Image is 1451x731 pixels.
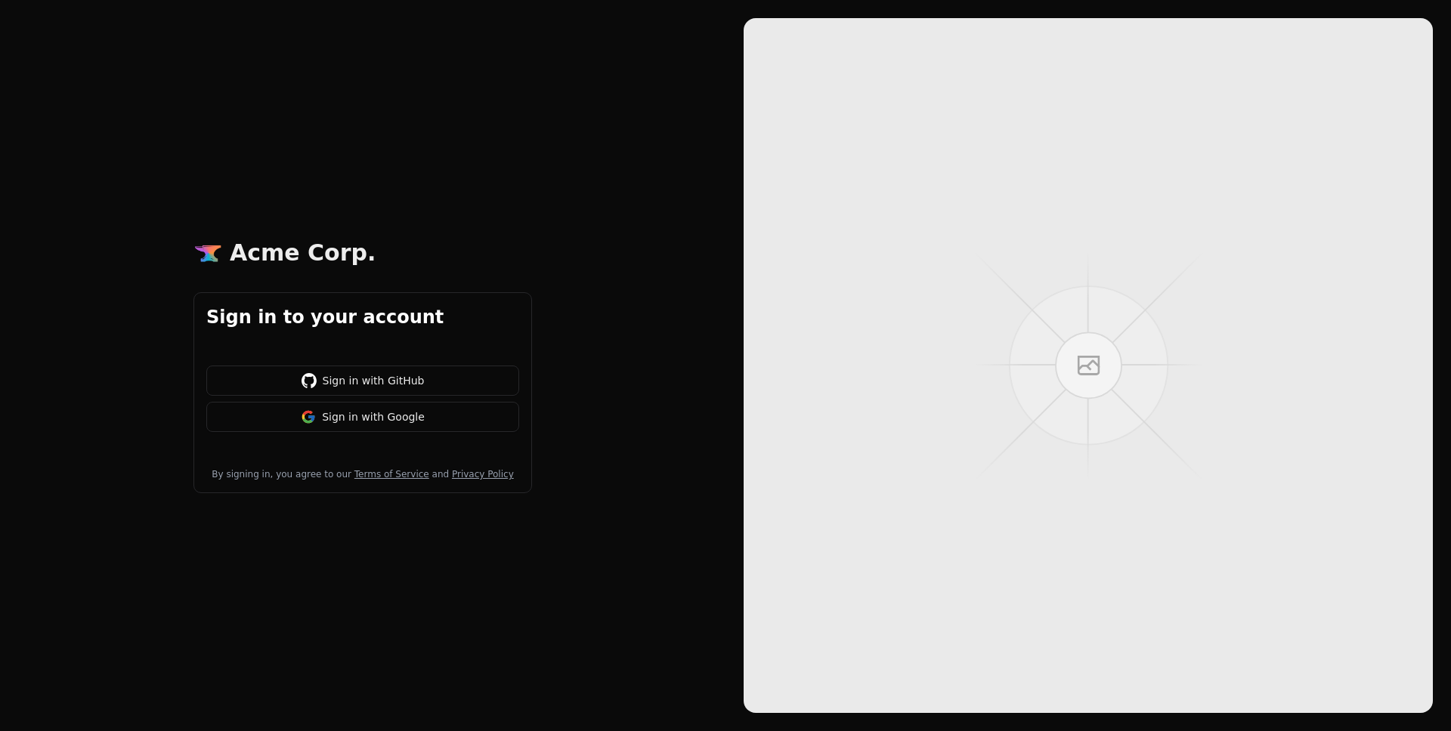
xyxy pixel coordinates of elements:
[206,365,519,396] button: Sign in with GitHub
[301,409,316,424] img: google.58e3d63e.svg
[354,469,429,480] a: Terms of Service
[206,402,519,432] button: Sign in with Google
[206,305,519,329] h1: Sign in to your account
[230,239,376,267] p: Acme Corp.
[744,18,1433,713] img: Onboarding illustration
[206,468,519,480] div: By signing in, you agree to our and
[302,373,317,388] img: github-white.fd5c0afd.svg
[452,469,514,480] a: Privacy Policy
